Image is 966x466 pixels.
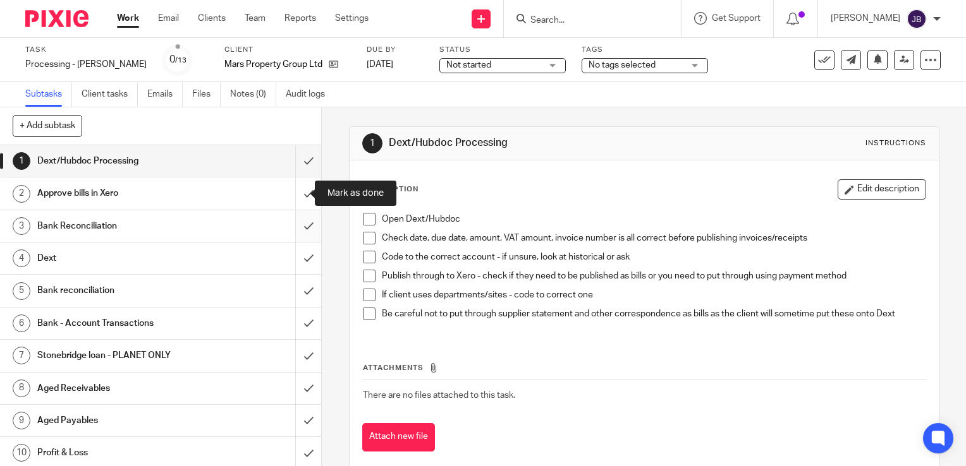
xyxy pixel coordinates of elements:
[13,152,30,170] div: 1
[529,15,643,27] input: Search
[382,308,926,320] p: Be careful not to put through supplier statement and other correspondence as bills as the client ...
[865,138,926,148] div: Instructions
[25,82,72,107] a: Subtasks
[175,57,186,64] small: /13
[382,232,926,244] p: Check date, due date, amount, VAT amount, invoice number is all correct before publishing invoice...
[382,270,926,282] p: Publish through to Xero - check if they need to be published as bills or you need to put through ...
[25,58,147,71] div: Processing - [PERSON_NAME]
[284,12,316,25] a: Reports
[13,249,30,267] div: 4
[37,281,201,300] h1: Bank reconciliation
[37,346,201,365] h1: Stonebridge loan - PLANET ONLY
[367,60,393,69] span: [DATE]
[446,61,491,69] span: Not started
[245,12,266,25] a: Team
[362,184,419,194] p: Description
[147,82,183,107] a: Emails
[158,12,179,25] a: Email
[224,45,351,55] label: Client
[117,12,139,25] a: Work
[37,411,201,430] h1: Aged Payables
[335,12,369,25] a: Settings
[37,443,201,462] h1: Profit & Loss
[13,379,30,397] div: 8
[13,314,30,332] div: 6
[582,45,708,55] label: Tags
[13,282,30,300] div: 5
[382,213,926,225] p: Open Dext/Hubdoc
[37,379,201,398] h1: Aged Receivables
[25,10,89,27] img: Pixie
[712,14,761,23] span: Get Support
[37,152,201,170] h1: Dext/Hubdoc Processing
[13,115,82,136] button: + Add subtask
[382,251,926,263] p: Code to the correct account - if unsure, look at historical or ask
[13,444,30,462] div: 10
[838,179,926,200] button: Edit description
[589,61,656,69] span: No tags selected
[25,58,147,71] div: Processing - Jaime
[439,45,566,55] label: Status
[363,391,515,400] span: There are no files attached to this task.
[230,82,276,107] a: Notes (0)
[13,412,30,429] div: 9
[286,82,334,107] a: Audit logs
[831,12,900,25] p: [PERSON_NAME]
[82,82,138,107] a: Client tasks
[907,9,927,29] img: svg%3E
[367,45,424,55] label: Due by
[13,185,30,203] div: 2
[25,45,147,55] label: Task
[389,136,671,150] h1: Dext/Hubdoc Processing
[362,133,382,153] div: 1
[224,58,322,71] p: Mars Property Group Ltd
[362,423,435,451] button: Attach new file
[198,12,226,25] a: Clients
[13,217,30,235] div: 3
[169,52,186,67] div: 0
[37,249,201,268] h1: Dext
[192,82,221,107] a: Files
[37,184,201,203] h1: Approve bills in Xero
[382,289,926,301] p: If client uses departments/sites - code to correct one
[363,364,424,371] span: Attachments
[37,217,201,236] h1: Bank Reconciliation
[13,347,30,364] div: 7
[37,314,201,333] h1: Bank - Account Transactions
